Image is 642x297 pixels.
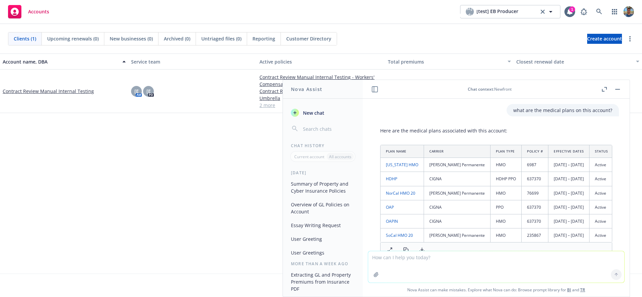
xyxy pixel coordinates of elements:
a: Contract Review Manual Internal Testing [3,88,94,95]
span: Archived (0) [164,35,190,42]
a: Report a Bug [577,5,591,18]
td: HMO [491,158,522,172]
td: 637370 [522,200,548,214]
a: Create account [587,34,622,44]
td: [PERSON_NAME] Permanente [424,228,491,242]
td: Active [590,214,613,228]
button: User Greeting [288,233,357,244]
button: [test] EB Producer[test] EB Producerclear selection [460,5,560,18]
th: Plan Name [381,145,424,158]
a: HDHP [386,176,397,182]
a: Contract Review Manual Internal Testing - Commercial Umbrella [259,88,383,102]
button: Active policies [257,54,385,70]
td: 637370 [522,214,548,228]
a: clear selection [539,8,547,16]
span: Accounts [28,9,49,14]
td: CIGNA [424,200,491,214]
div: More than a week ago [283,261,363,267]
td: 235867 [522,228,548,242]
button: Total premiums [385,54,514,70]
img: photo [623,6,634,17]
span: [E [146,88,151,95]
button: Service team [128,54,257,70]
td: CIGNA [424,172,491,186]
td: [DATE] – [DATE] [548,214,590,228]
td: HMO [491,186,522,200]
a: OAP [386,204,394,210]
div: Closest renewal date [516,58,632,65]
span: Nova Assist can make mistakes. Explore what Nova can do: Browse prompt library for and [365,283,627,297]
div: Chat History [283,143,363,148]
button: Closest renewal date [514,54,642,70]
td: Active [590,172,613,186]
td: HDHP PPO [491,172,522,186]
a: Accounts [5,2,52,21]
td: [PERSON_NAME] Permanente [424,186,491,200]
td: [PERSON_NAME] Permanente [424,158,491,172]
button: User Greetings [288,247,357,258]
input: Search chats [302,124,355,133]
td: [DATE] – [DATE] [548,158,590,172]
button: Overview of GL Policies on Account [288,199,357,217]
th: Plan Type [491,145,522,158]
span: [test] EB Producer [459,5,480,19]
div: Total premiums [388,58,504,65]
p: what are the medical plans on this account? [513,107,612,114]
span: New businesses (0) [110,35,153,42]
span: Clients (1) [14,35,36,42]
span: Reporting [252,35,275,42]
a: Contract Review Manual Internal Testing - Workers' Compensation [259,74,383,88]
p: Here are the medical plans associated with this account: [380,127,612,134]
td: HMO [491,228,522,242]
span: Customer Directory [286,35,331,42]
td: HMO [491,214,522,228]
div: Service team [131,58,254,65]
div: 1 [569,6,575,12]
button: Extracting GL and Property Premiums from Insurance PDF [288,269,357,294]
span: Upcoming renewals (0) [47,35,99,42]
th: Status [590,145,613,158]
a: NorCal HMO 20 [386,190,415,196]
td: [DATE] – [DATE] [548,228,590,242]
a: OAPIN [386,218,398,224]
button: New chat [288,107,357,119]
td: CIGNA [424,214,491,228]
th: Carrier [424,145,491,158]
span: Untriaged files (0) [201,35,241,42]
a: SoCal HMO 20 [386,232,413,238]
td: PPO [491,200,522,214]
div: : Newfront [379,86,600,92]
td: [DATE] – [DATE] [548,172,590,186]
span: [E [134,88,139,95]
a: more [626,35,634,43]
td: Active [590,186,613,200]
a: [US_STATE] HMO [386,162,418,168]
td: Active [590,158,613,172]
div: Account name, DBA [3,58,118,65]
th: Policy # [522,145,548,158]
td: [DATE] – [DATE] [548,200,590,214]
a: BI [567,287,571,293]
h1: Nova Assist [291,86,322,93]
span: [test] EB Producer [476,8,518,16]
a: TR [580,287,585,293]
td: 76699 [522,186,548,200]
a: Search [593,5,606,18]
a: 2 more [259,102,383,109]
span: Chat context [468,86,493,92]
td: 637370 [522,172,548,186]
span: New chat [302,109,324,116]
div: [DATE] [283,170,363,176]
span: Create account [587,32,622,45]
td: [DATE] – [DATE] [548,186,590,200]
th: Effective Dates [548,145,590,158]
a: Switch app [608,5,621,18]
button: Essay Writing Request [288,220,357,231]
p: Current account [294,154,324,160]
td: Active [590,200,613,214]
p: All accounts [329,154,351,160]
td: Active [590,228,613,242]
div: Active policies [259,58,383,65]
td: 6987 [522,158,548,172]
button: Summary of Property and Cyber Insurance Policies [288,178,357,196]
